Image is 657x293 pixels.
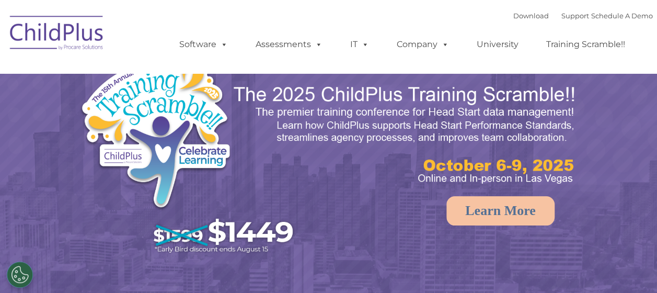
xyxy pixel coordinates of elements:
a: Download [513,12,549,20]
a: University [466,34,529,55]
font: | [513,12,653,20]
a: Assessments [245,34,333,55]
a: IT [340,34,379,55]
a: Software [169,34,238,55]
button: Cookies Settings [7,262,33,288]
img: ChildPlus by Procare Solutions [5,8,109,61]
a: Company [386,34,459,55]
a: Support [561,12,589,20]
a: Schedule A Demo [591,12,653,20]
a: Training Scramble!! [536,34,636,55]
a: Learn More [446,196,555,226]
